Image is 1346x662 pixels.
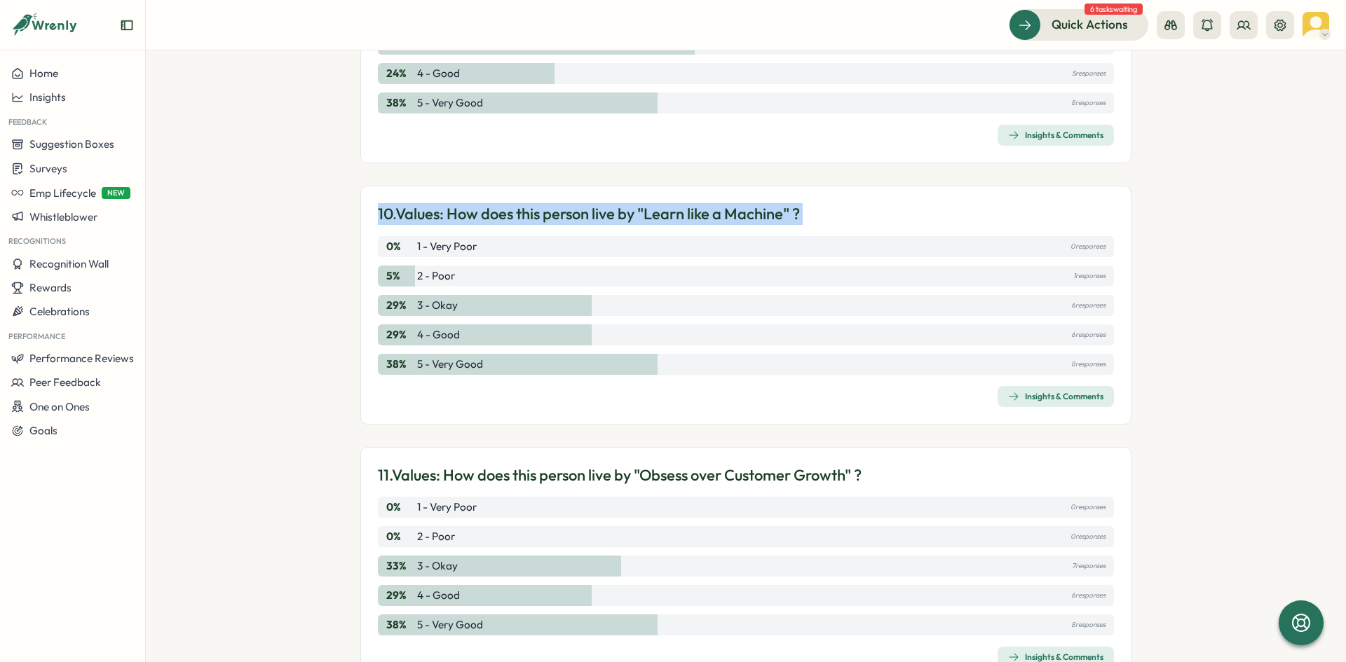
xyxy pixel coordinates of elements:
[998,386,1114,407] button: Insights & Comments
[386,588,414,603] p: 29 %
[1071,617,1106,633] p: 8 responses
[1009,9,1148,40] button: Quick Actions
[417,239,477,254] p: 1 - Very Poor
[1070,239,1106,254] p: 0 responses
[386,558,414,574] p: 33 %
[417,66,460,81] p: 4 - Good
[1073,268,1106,284] p: 1 responses
[1071,298,1106,313] p: 6 responses
[29,67,58,80] span: Home
[29,257,109,270] span: Recognition Wall
[417,327,460,343] p: 4 - Good
[998,125,1114,146] button: Insights & Comments
[386,268,414,284] p: 5 %
[417,95,483,111] p: 5 - Very Good
[417,588,460,603] p: 4 - Good
[417,558,458,574] p: 3 - Okay
[386,66,414,81] p: 24 %
[417,268,455,284] p: 2 - Poor
[378,464,862,486] p: 11. Values: How does this person live by "Obsess over Customer Growth" ?
[386,327,414,343] p: 29 %
[417,617,483,633] p: 5 - Very Good
[386,239,414,254] p: 0 %
[29,375,101,389] span: Peer Feedback
[378,203,800,225] p: 10. Values: How does this person live by "Learn like a Machine" ?
[386,617,414,633] p: 38 %
[386,298,414,313] p: 29 %
[29,162,67,175] span: Surveys
[29,137,114,151] span: Suggestion Boxes
[29,90,66,104] span: Insights
[417,357,483,372] p: 5 - Very Good
[120,18,134,32] button: Expand sidebar
[386,95,414,111] p: 38 %
[1303,12,1329,39] img: Tomer
[29,352,134,365] span: Performance Reviews
[29,400,90,413] span: One on Ones
[1071,95,1106,111] p: 8 responses
[1070,499,1106,515] p: 0 responses
[29,281,72,294] span: Rewards
[102,187,130,199] span: NEW
[1071,588,1106,603] p: 6 responses
[1070,529,1106,544] p: 0 responses
[29,186,96,200] span: Emp Lifecycle
[386,357,414,372] p: 38 %
[1008,391,1103,402] div: Insights & Comments
[417,499,477,515] p: 1 - Very Poor
[1071,327,1106,343] p: 6 responses
[1071,357,1106,372] p: 8 responses
[417,529,455,544] p: 2 - Poor
[1085,4,1143,15] span: 6 tasks waiting
[1072,66,1106,81] p: 5 responses
[1052,15,1128,34] span: Quick Actions
[417,298,458,313] p: 3 - Okay
[386,529,414,544] p: 0 %
[1072,558,1106,574] p: 7 responses
[29,305,90,318] span: Celebrations
[29,424,57,437] span: Goals
[1008,130,1103,141] div: Insights & Comments
[29,210,97,223] span: Whistleblower
[386,499,414,515] p: 0 %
